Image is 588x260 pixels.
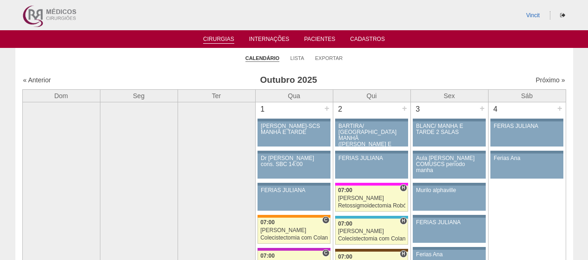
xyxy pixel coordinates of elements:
h3: Outubro 2025 [153,73,424,87]
span: 07:00 [260,219,275,226]
a: [PERSON_NAME]-SCS MANHÃ E TARDE [258,121,330,147]
a: Próximo » [535,76,565,84]
div: Key: Aviso [413,247,485,250]
a: FERIAS JULIANA [413,218,485,243]
a: Lista [291,55,304,61]
div: Key: Santa Joana [335,249,408,252]
span: Consultório [322,216,329,224]
th: Sáb [488,89,566,102]
a: Internações [249,36,290,45]
span: 07:00 [338,220,352,227]
a: « Anterior [23,76,51,84]
a: BARTIRA/ [GEOGRAPHIC_DATA] MANHÃ ([PERSON_NAME] E ANA)/ SANTA JOANA -TARDE [335,121,408,147]
a: Cirurgias [203,36,234,44]
div: + [478,102,486,114]
div: Key: Aviso [258,183,330,186]
div: Key: Aviso [413,215,485,218]
div: + [323,102,331,114]
a: H 07:00 [PERSON_NAME] Retossigmoidectomia Robótica [335,186,408,212]
div: Key: Aviso [335,151,408,153]
th: Qui [333,89,410,102]
a: Pacientes [304,36,335,45]
div: FERIAS JULIANA [338,155,405,161]
div: Key: Aviso [258,151,330,153]
a: BLANC/ MANHÃ E TARDE 2 SALAS [413,121,485,147]
a: Murilo alphaville [413,186,485,211]
a: Cadastros [350,36,385,45]
div: Key: Aviso [413,119,485,121]
span: 07:00 [260,253,275,259]
a: Exportar [315,55,343,61]
a: Ferias Ana [490,153,563,179]
a: FERIAS JULIANA [258,186,330,211]
span: 07:00 [338,253,352,260]
a: H 07:00 [PERSON_NAME] Colecistectomia com Colangiografia VL [335,219,408,245]
div: [PERSON_NAME] [260,227,328,233]
div: Ferias Ana [416,252,482,258]
a: Vincit [526,12,540,19]
a: Dr [PERSON_NAME] cons. SBC 14:00 [258,153,330,179]
th: Seg [100,89,178,102]
div: Key: Aviso [413,151,485,153]
a: C 07:00 [PERSON_NAME] Colecistectomia com Colangiografia VL [258,218,330,244]
div: Key: Neomater [335,216,408,219]
div: Dr [PERSON_NAME] cons. SBC 14:00 [261,155,327,167]
div: BLANC/ MANHÃ E TARDE 2 SALAS [416,123,482,135]
div: + [556,102,564,114]
div: Colecistectomia com Colangiografia VL [260,235,328,241]
div: [PERSON_NAME] [338,195,405,201]
a: Aula [PERSON_NAME] COMUSCS período manha [413,153,485,179]
div: [PERSON_NAME]-SCS MANHÃ E TARDE [261,123,327,135]
div: Key: Aviso [258,119,330,121]
div: Key: Aviso [490,119,563,121]
th: Dom [22,89,100,102]
span: Hospital [400,217,407,225]
span: 07:00 [338,187,352,193]
div: Key: Aviso [335,119,408,121]
a: FERIAS JULIANA [335,153,408,179]
i: Sair [560,13,565,18]
span: Consultório [322,249,329,257]
div: BARTIRA/ [GEOGRAPHIC_DATA] MANHÃ ([PERSON_NAME] E ANA)/ SANTA JOANA -TARDE [338,123,405,160]
div: Key: Pro Matre [335,183,408,186]
th: Ter [178,89,255,102]
div: 1 [256,102,270,116]
span: Hospital [400,184,407,192]
div: Ferias Ana [494,155,560,161]
div: Key: Aviso [490,151,563,153]
div: FERIAS JULIANA [494,123,560,129]
div: FERIAS JULIANA [416,220,482,226]
div: FERIAS JULIANA [261,187,327,193]
div: Key: Maria Braido [258,248,330,251]
div: 3 [411,102,425,116]
div: Retossigmoidectomia Robótica [338,203,405,209]
div: 4 [489,102,503,116]
a: FERIAS JULIANA [490,121,563,147]
div: Murilo alphaville [416,187,482,193]
div: Key: Aviso [413,183,485,186]
div: Key: São Luiz - SCS [258,215,330,218]
div: Colecistectomia com Colangiografia VL [338,236,405,242]
div: + [401,102,409,114]
a: Calendário [245,55,279,62]
th: Sex [410,89,488,102]
div: 2 [333,102,348,116]
th: Qua [255,89,333,102]
span: Hospital [400,250,407,258]
div: [PERSON_NAME] [338,228,405,234]
div: Aula [PERSON_NAME] COMUSCS período manha [416,155,482,174]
